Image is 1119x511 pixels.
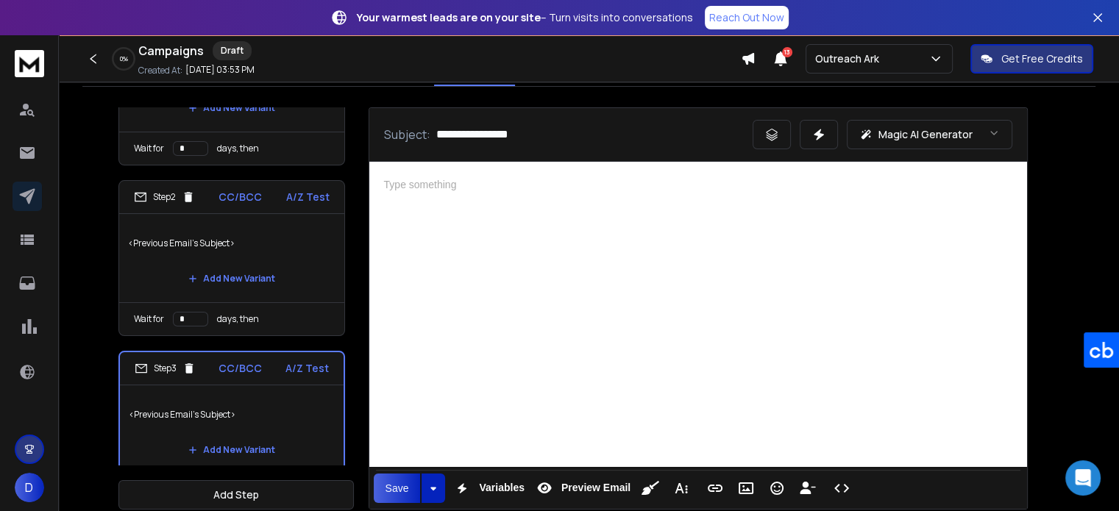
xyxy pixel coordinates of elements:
[476,482,527,494] span: Variables
[357,10,541,24] strong: Your warmest leads are on your site
[530,474,633,503] button: Preview Email
[357,10,693,25] p: – Turn visits into conversations
[213,41,252,60] div: Draft
[177,435,287,465] button: Add New Variant
[118,480,354,510] button: Add Step
[15,473,44,502] button: D
[374,474,421,503] button: Save
[794,474,822,503] button: Insert Unsubscribe Link
[636,474,664,503] button: Clean HTML
[705,6,789,29] a: Reach Out Now
[828,474,856,503] button: Code View
[815,51,885,66] p: Outreach Ark
[970,44,1093,74] button: Get Free Credits
[667,474,695,503] button: More Text
[138,42,204,60] h1: Campaigns
[782,47,792,57] span: 13
[185,64,255,76] p: [DATE] 03:53 PM
[138,65,182,76] p: Created At:
[732,474,760,503] button: Insert Image (Ctrl+P)
[701,474,729,503] button: Insert Link (Ctrl+K)
[448,474,527,503] button: Variables
[15,50,44,77] img: logo
[120,54,128,63] p: 0 %
[709,10,784,25] p: Reach Out Now
[1065,460,1101,496] div: Open Intercom Messenger
[1001,51,1083,66] p: Get Free Credits
[558,482,633,494] span: Preview Email
[763,474,791,503] button: Emoticons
